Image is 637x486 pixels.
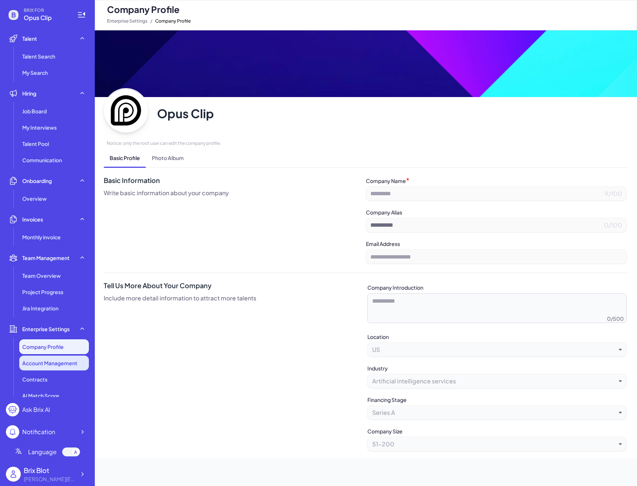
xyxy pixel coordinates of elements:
[104,189,366,197] span: Write basic information about your company
[22,124,57,131] span: My Interviews
[367,284,423,291] label: Company Introduction
[22,325,70,333] span: Enterprise Settings
[22,177,52,184] span: Onboarding
[22,343,64,350] span: Company Profile
[22,254,70,262] span: Team Management
[24,13,68,22] span: Opus Clip
[104,280,366,291] span: Tell Us More About Your Company
[6,467,21,482] img: user_logo.png
[22,304,59,312] span: Jira Integration
[22,376,47,383] span: Contracts
[107,3,180,15] span: Company Profile
[104,294,366,303] span: Include more detail information to attract more talents
[22,156,62,164] span: Communication
[22,359,77,367] span: Account Management
[372,345,616,354] div: US
[146,148,190,167] span: Photo Album
[367,396,407,403] label: Financing Stage
[22,427,55,436] div: Notification
[104,175,366,186] span: Basic Information
[28,447,57,456] span: Language
[95,30,637,97] img: 62cf91bae6e441898ee106b491ed5f91.png
[366,240,400,247] label: Email Address
[22,272,61,279] span: Team Overview
[372,440,616,449] div: 51-200
[155,17,191,26] span: Company Profile
[107,140,628,147] span: Notice: only the root user can edit the company profile.
[367,365,388,372] label: Industry
[607,315,624,322] div: 0 / 500
[22,35,37,42] span: Talent
[22,288,63,296] span: Project Progress
[22,53,55,60] span: Talent Search
[22,216,43,223] span: Invoices
[104,148,146,167] span: Basic Profile
[22,140,49,147] span: Talent Pool
[24,465,76,475] div: Brix Blot
[372,377,616,386] div: Artificial intelligence services
[367,428,403,435] label: Company Size
[22,392,59,399] span: AI Match Score
[22,69,48,76] span: My Search
[24,7,68,13] span: BRIX FOR
[367,333,389,340] label: Location
[104,88,148,133] img: 44b91388c93846f1ae5579cb02a33e82.jpg
[372,408,616,417] div: Series A
[150,17,152,26] span: /
[157,106,628,133] span: Opus Clip
[22,405,50,414] div: Ask Brix AI
[22,90,36,97] span: Hiring
[366,209,402,216] label: Company Alias
[22,195,47,202] span: Overview
[24,475,76,483] div: blake@joinbrix.com
[366,177,406,184] label: Company Name
[22,107,47,115] span: Job Board
[22,233,61,241] span: Monthly invoice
